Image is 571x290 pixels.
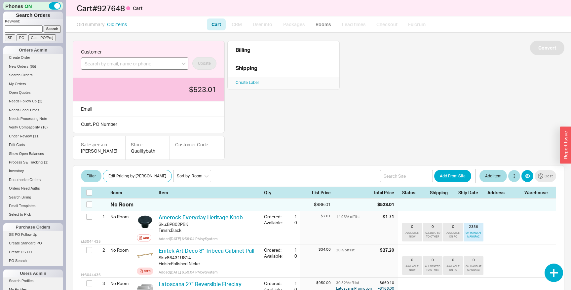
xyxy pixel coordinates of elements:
[137,234,151,241] button: Add
[131,148,164,154] div: Qualitybath
[207,18,226,30] a: Cart
[3,211,63,218] a: Select to Pick
[3,98,63,105] a: Needs Follow Up(2)
[9,64,28,68] span: New Orders
[3,133,63,140] a: Under Review(11)
[236,80,259,85] a: Create Label
[137,214,153,230] img: file_srrfyw
[73,117,225,133] div: Cust. PO Number
[264,253,285,259] div: Available:
[198,59,211,67] span: Update
[81,239,101,244] span: id: 3044435
[3,240,63,247] a: Create Standard PO
[159,236,259,241] div: Added [DATE] 6:59:04 PM by System
[110,190,134,196] div: Room
[300,280,331,285] div: $950.00
[535,170,556,182] button: Cost
[3,270,63,277] div: Users Admin
[336,247,379,253] div: 20 % off list
[3,115,63,122] a: Needs Processing Note
[432,224,434,229] div: 0
[3,176,63,183] a: Reauthorize Orders
[9,160,43,164] span: Process SE Tracking
[403,265,421,272] div: AVAILABLE NOW
[380,247,394,253] div: $27.20
[3,249,63,256] a: Create DS PO
[3,107,63,114] a: Needs Lead Times
[432,258,434,262] div: 0
[424,231,441,238] div: ALLOCATED TO OTHER
[311,18,336,30] a: Rooms
[30,64,36,68] span: ( 65 )
[5,19,63,25] p: Keyword:
[108,172,166,180] span: Edit Pricing by [PERSON_NAME]
[3,257,63,264] a: PO Search
[411,258,413,262] div: 0
[403,18,431,30] a: Fulcrum
[336,280,376,285] div: 30.52 % off list
[473,258,475,262] div: 0
[434,170,471,182] button: Add From Site
[77,21,104,28] a: Old summary
[444,231,462,238] div: AVAILABLE ON PO
[336,214,381,220] div: 14.93 % off list
[3,202,63,209] a: Email Templates
[248,18,277,30] a: User info
[300,214,331,219] div: $2.01
[469,224,478,229] div: 2336
[3,194,63,201] a: Search Billing
[452,258,454,262] div: 0
[380,170,433,182] input: Search Site
[279,18,310,30] a: Packages
[373,190,398,196] div: Total Price
[9,99,37,103] span: Needs Follow Up
[264,280,285,286] div: Ordered:
[159,227,259,233] div: Finish : Black
[81,57,188,70] input: Search by email, name or phone
[159,247,254,254] a: Emtek Art Deco 8" Tribeca Cabinet Pull
[110,201,133,208] div: No Room
[159,255,167,261] div: Sku:
[285,280,297,286] div: 1
[300,247,331,252] div: $34.00
[377,280,394,285] div: $660.10
[285,214,297,220] div: 1
[538,44,556,52] span: Convert
[9,134,32,138] span: Under Review
[524,190,551,196] div: Warehouse
[3,159,63,166] a: Process SE Tracking(1)
[44,25,61,32] input: Search
[9,125,40,129] span: Verify Compatibility
[81,170,101,182] button: Filter
[159,214,243,221] a: Amerock Everyday Heritage Knob
[485,172,501,180] span: Add Item
[110,244,134,256] div: No Room
[97,211,105,222] div: 1
[41,125,48,129] span: ( 16 )
[167,221,188,227] div: BP802PBK
[377,201,394,208] div: $523.01
[3,277,63,284] a: Search Profiles
[3,124,63,131] a: Verify Compatibility(16)
[81,105,92,113] div: Email
[159,261,259,267] div: Finish : Polished Nickel
[465,231,482,238] div: ON HAND AT MANUFAC
[3,2,63,10] div: Phones
[430,190,454,196] div: Shipping
[167,255,191,261] div: 86431US14
[402,190,426,196] div: Status
[17,34,27,41] input: PO
[465,265,482,272] div: ON HAND AT MANUFAC
[3,72,63,79] a: Search Orders
[3,12,63,19] h1: Search Orders
[175,141,208,148] div: Customer Code
[87,172,96,180] span: Filter
[444,265,462,272] div: AVAILABLE ON PO
[236,46,262,54] div: Billing
[411,224,413,229] div: 0
[424,265,441,272] div: ALLOCATED TO OTHER
[372,18,402,30] a: Checkout
[487,190,520,196] div: Address
[3,150,63,157] a: Show Open Balances
[300,201,331,208] div: $986.01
